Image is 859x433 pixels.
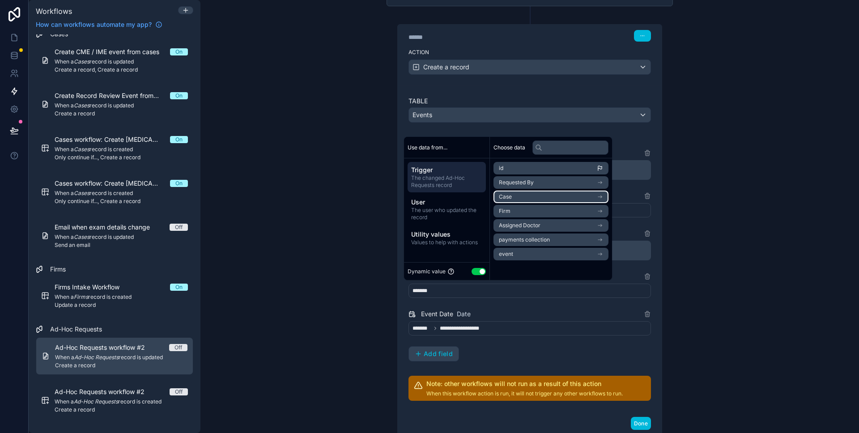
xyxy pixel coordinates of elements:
button: Add field [408,346,459,361]
span: The user who updated the record [411,207,482,221]
span: Create a record [423,63,469,72]
h2: Note: other workflows will not run as a result of this action [426,379,623,388]
span: The changed Ad-Hoc Requests record [411,174,482,189]
span: Use data from... [408,144,447,151]
span: Date [457,310,471,318]
span: User [411,198,482,207]
button: Create a record [408,59,651,75]
div: scrollable content [404,158,489,253]
a: How can workflows automate my app? [32,20,166,29]
label: Table [408,97,651,106]
label: Action [408,49,651,56]
span: Trigger [411,166,482,174]
button: Done [631,417,651,430]
p: When this workflow action is run, it will not trigger any other workflows to run. [426,390,623,397]
span: Choose data [493,144,525,151]
span: Values to help with actions [411,239,482,246]
span: Event Date [421,310,453,318]
button: Events [408,107,651,123]
span: Dynamic value [408,268,446,275]
span: How can workflows automate my app? [36,20,152,29]
span: Workflows [36,7,72,16]
span: Events [412,110,432,119]
span: Utility values [411,230,482,239]
button: Add field [409,347,459,361]
span: Add field [424,350,453,358]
